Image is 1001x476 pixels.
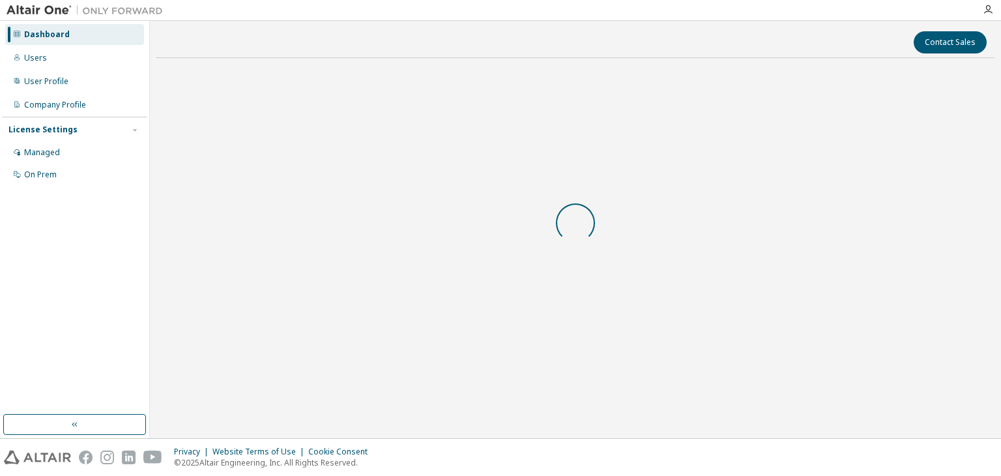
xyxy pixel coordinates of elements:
[174,457,375,468] p: © 2025 Altair Engineering, Inc. All Rights Reserved.
[212,447,308,457] div: Website Terms of Use
[100,451,114,464] img: instagram.svg
[8,125,78,135] div: License Settings
[24,29,70,40] div: Dashboard
[7,4,169,17] img: Altair One
[24,147,60,158] div: Managed
[24,53,47,63] div: Users
[24,76,68,87] div: User Profile
[914,31,987,53] button: Contact Sales
[174,447,212,457] div: Privacy
[308,447,375,457] div: Cookie Consent
[24,170,57,180] div: On Prem
[143,451,162,464] img: youtube.svg
[24,100,86,110] div: Company Profile
[79,451,93,464] img: facebook.svg
[122,451,136,464] img: linkedin.svg
[4,451,71,464] img: altair_logo.svg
